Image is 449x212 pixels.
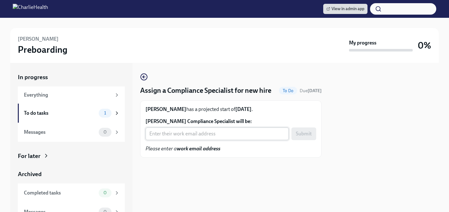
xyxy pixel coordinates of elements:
a: Everything [18,86,125,104]
a: In progress [18,73,125,81]
span: 1 [100,111,110,115]
span: To Do [279,88,297,93]
h3: 0% [418,40,431,51]
strong: My progress [349,39,376,46]
strong: work email address [177,146,220,152]
a: View in admin app [323,4,367,14]
div: To do tasks [24,110,96,117]
div: For later [18,152,40,160]
label: [PERSON_NAME] Compliance Specialist will be: [146,118,316,125]
span: October 16th, 2025 09:00 [300,88,322,94]
h3: Preboarding [18,44,68,55]
a: Completed tasks0 [18,183,125,202]
a: Messages0 [18,123,125,142]
span: View in admin app [326,6,364,12]
a: For later [18,152,125,160]
a: To do tasks1 [18,104,125,123]
img: CharlieHealth [13,4,48,14]
h6: [PERSON_NAME] [18,36,59,43]
span: 0 [100,130,110,134]
div: Completed tasks [24,189,96,196]
strong: [DATE] [308,88,322,93]
div: Everything [24,92,111,99]
em: Please enter a [146,146,220,152]
input: Enter their work email address [146,127,289,140]
a: Archived [18,170,125,178]
div: Messages [24,129,96,136]
strong: [PERSON_NAME] [146,106,186,112]
h4: Assign a Compliance Specialist for new hire [140,86,271,95]
strong: [DATE] [235,106,252,112]
span: Due [300,88,322,93]
p: has a projected start of . [146,106,316,113]
span: 0 [100,190,110,195]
